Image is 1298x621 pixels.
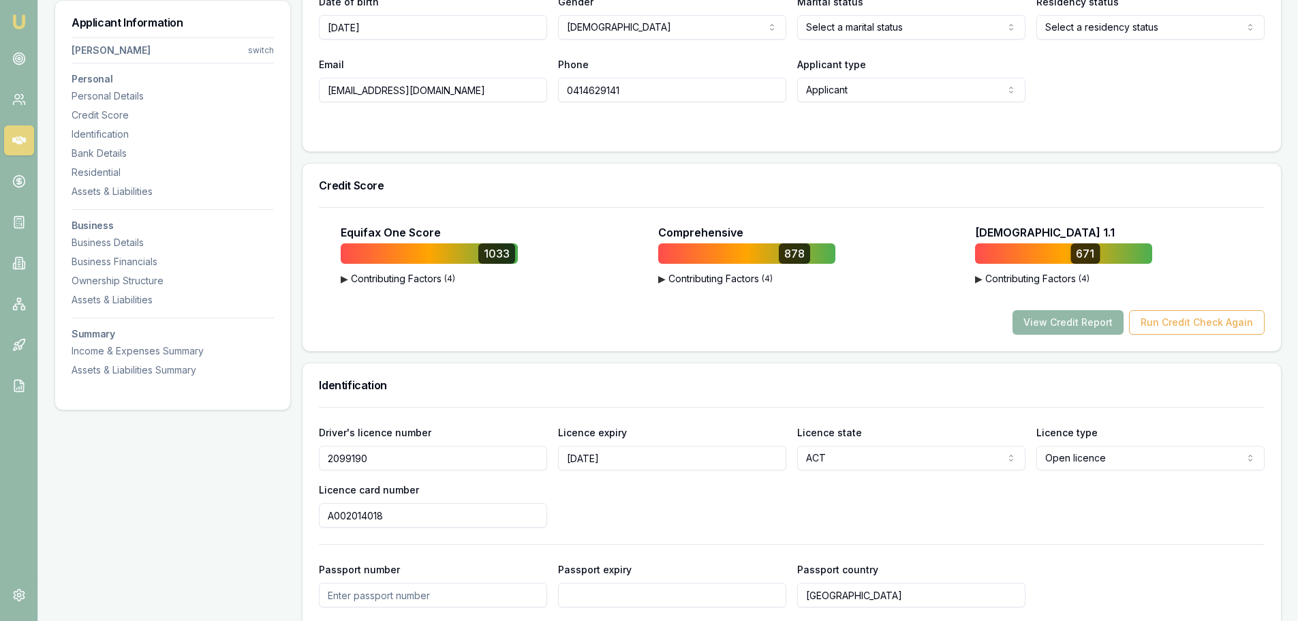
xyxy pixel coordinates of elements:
div: Identification [72,127,274,141]
div: Bank Details [72,147,274,160]
h3: Identification [319,380,1265,391]
p: [DEMOGRAPHIC_DATA] 1.1 [975,224,1115,241]
div: Credit Score [72,108,274,122]
div: Assets & Liabilities [72,293,274,307]
div: 1033 [478,243,515,264]
label: Licence state [797,427,862,438]
button: ▶Contributing Factors(4) [975,272,1152,286]
span: ▶ [658,272,666,286]
label: Email [319,59,344,70]
div: switch [248,45,274,56]
label: Licence expiry [558,427,627,438]
span: ( 4 ) [444,273,455,284]
label: Phone [558,59,589,70]
input: Enter driver's licence number [319,446,547,470]
input: 0431 234 567 [558,78,786,102]
h3: Personal [72,74,274,84]
h3: Business [72,221,274,230]
label: Passport number [319,564,400,575]
h3: Applicant Information [72,17,274,28]
button: View Credit Report [1013,310,1124,335]
button: Run Credit Check Again [1129,310,1265,335]
label: Licence card number [319,484,419,496]
p: Comprehensive [658,224,743,241]
div: Income & Expenses Summary [72,344,274,358]
label: Driver's licence number [319,427,431,438]
input: Enter driver's licence card number [319,503,547,528]
input: DD/MM/YYYY [319,15,547,40]
span: ( 4 ) [762,273,773,284]
h3: Summary [72,329,274,339]
p: Equifax One Score [341,224,441,241]
label: Passport expiry [558,564,632,575]
h3: Credit Score [319,180,1265,191]
span: ▶ [975,272,983,286]
span: ( 4 ) [1079,273,1090,284]
button: ▶Contributing Factors(4) [658,272,835,286]
div: 878 [779,243,810,264]
img: emu-icon-u.png [11,14,27,30]
div: Personal Details [72,89,274,103]
label: Applicant type [797,59,866,70]
div: Business Financials [72,255,274,269]
span: ▶ [341,272,348,286]
button: ▶Contributing Factors(4) [341,272,518,286]
label: Passport country [797,564,878,575]
label: Licence type [1036,427,1098,438]
div: [PERSON_NAME] [72,44,151,57]
div: Assets & Liabilities [72,185,274,198]
div: 671 [1070,243,1100,264]
div: Business Details [72,236,274,249]
div: Assets & Liabilities Summary [72,363,274,377]
input: Enter passport number [319,583,547,607]
input: Enter passport country [797,583,1025,607]
div: Residential [72,166,274,179]
div: Ownership Structure [72,274,274,288]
